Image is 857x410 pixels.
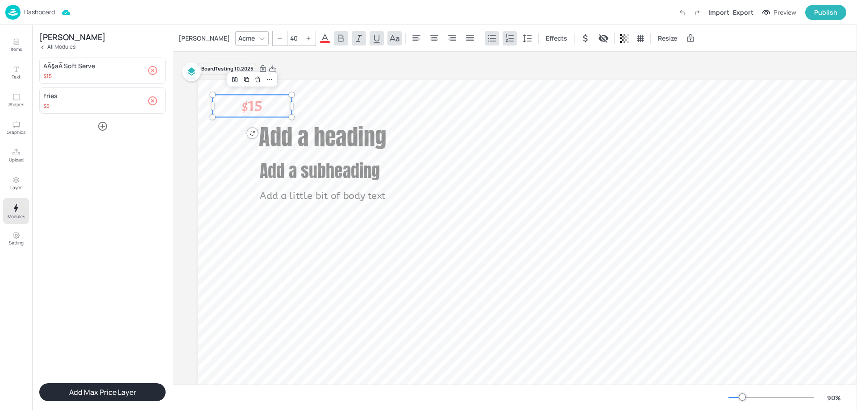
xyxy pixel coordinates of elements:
[708,8,729,17] div: Import
[39,383,166,401] button: Add Max Price Layer
[3,32,29,58] button: Items
[43,91,58,100] div: Fries
[24,9,55,15] p: Dashboard
[656,33,679,43] span: Resize
[757,6,802,19] button: Preview
[43,62,95,70] div: AÃ§aÃ­ Soft Serve
[43,102,50,110] div: $ 5
[3,143,29,169] button: Upload
[8,213,25,219] p: Modules
[823,393,845,402] div: 90 %
[774,8,796,17] div: Preview
[260,191,386,202] span: Add a little bit of body text
[3,226,29,252] button: Setting
[3,198,29,224] button: Modules
[814,8,837,17] div: Publish
[733,8,753,17] div: Export
[3,115,29,141] button: Graphics
[690,5,705,20] label: Redo (Ctrl + Y)
[252,74,264,85] div: Delete
[212,95,291,117] p: $15
[3,87,29,113] button: Shapes
[10,184,22,191] p: Layer
[237,32,257,45] div: Acme
[578,31,593,46] div: Hide symbol
[11,46,22,52] p: Items
[198,63,256,75] div: Board Testing 10.2025
[5,5,21,20] img: logo-86c26b7e.jpg
[7,129,25,135] p: Graphics
[9,240,24,246] p: Setting
[544,33,569,43] span: Effects
[260,158,380,183] span: Add a subheading
[259,120,386,154] span: Add a heading
[241,74,252,85] div: Duplicate
[229,74,241,85] div: Save Layout
[12,74,21,80] p: Text
[9,157,24,163] p: Upload
[805,5,846,20] button: Publish
[596,31,611,46] div: Display condition
[8,101,24,108] p: Shapes
[3,170,29,196] button: Layer
[43,72,52,80] div: $ 15
[674,5,690,20] label: Undo (Ctrl + Z)
[177,31,232,46] div: [PERSON_NAME]
[3,60,29,86] button: Text
[47,44,75,50] p: All Modules
[39,34,166,40] div: [PERSON_NAME]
